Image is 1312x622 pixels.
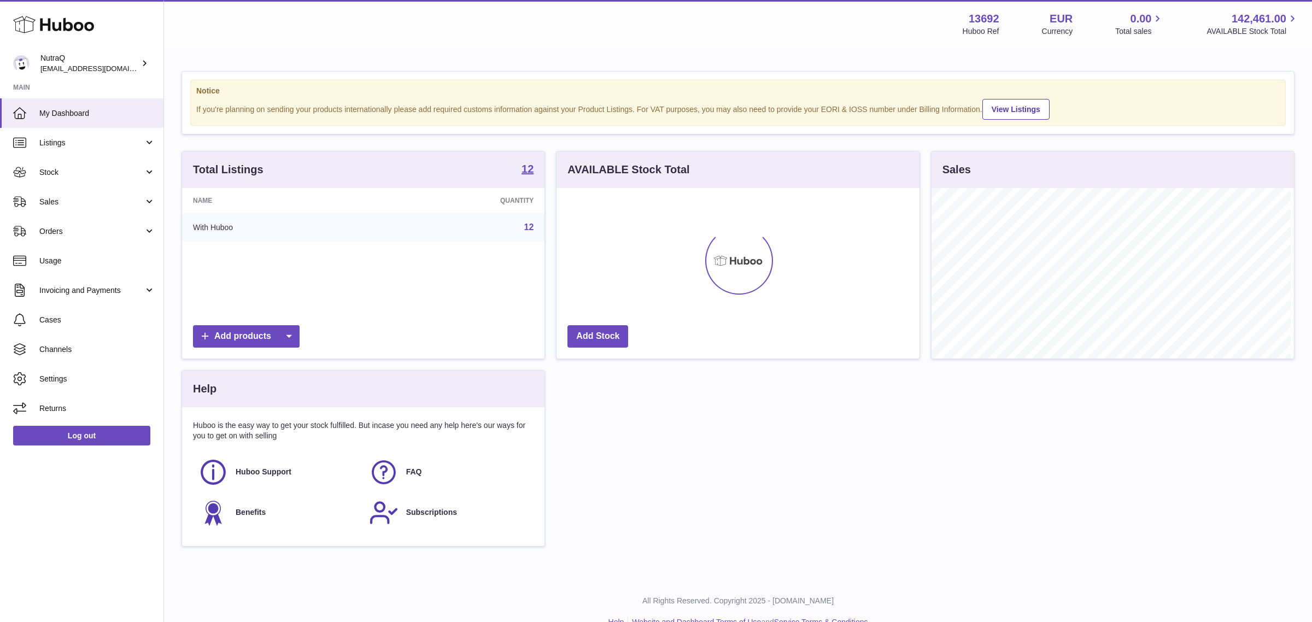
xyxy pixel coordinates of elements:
[406,467,422,477] span: FAQ
[567,162,689,177] h3: AVAILABLE Stock Total
[193,162,263,177] h3: Total Listings
[193,420,534,441] p: Huboo is the easy way to get your stock fulfilled. But incase you need any help here's our ways f...
[1050,11,1073,26] strong: EUR
[39,167,144,178] span: Stock
[236,467,291,477] span: Huboo Support
[40,53,139,74] div: NutraQ
[39,374,155,384] span: Settings
[196,86,1280,96] strong: Notice
[39,315,155,325] span: Cases
[182,188,373,213] th: Name
[182,213,373,242] td: With Huboo
[39,226,144,237] span: Orders
[982,99,1050,120] a: View Listings
[522,163,534,174] strong: 12
[198,457,358,487] a: Huboo Support
[39,344,155,355] span: Channels
[198,498,358,527] a: Benefits
[196,97,1280,120] div: If you're planning on sending your products internationally please add required customs informati...
[193,382,216,396] h3: Help
[39,256,155,266] span: Usage
[236,507,266,518] span: Benefits
[522,163,534,177] a: 12
[1206,26,1299,37] span: AVAILABLE Stock Total
[39,197,144,207] span: Sales
[1131,11,1152,26] span: 0.00
[524,222,534,232] a: 12
[39,138,144,148] span: Listings
[13,426,150,445] a: Log out
[1206,11,1299,37] a: 142,461.00 AVAILABLE Stock Total
[942,162,971,177] h3: Sales
[567,325,628,348] a: Add Stock
[39,285,144,296] span: Invoicing and Payments
[369,498,529,527] a: Subscriptions
[963,26,999,37] div: Huboo Ref
[193,325,300,348] a: Add products
[373,188,544,213] th: Quantity
[969,11,999,26] strong: 13692
[13,55,30,72] img: internalAdmin-13692@internal.huboo.com
[173,596,1303,606] p: All Rights Reserved. Copyright 2025 - [DOMAIN_NAME]
[40,64,161,73] span: [EMAIL_ADDRESS][DOMAIN_NAME]
[406,507,457,518] span: Subscriptions
[1042,26,1073,37] div: Currency
[39,108,155,119] span: My Dashboard
[369,457,529,487] a: FAQ
[1115,26,1164,37] span: Total sales
[1115,11,1164,37] a: 0.00 Total sales
[39,403,155,414] span: Returns
[1232,11,1286,26] span: 142,461.00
